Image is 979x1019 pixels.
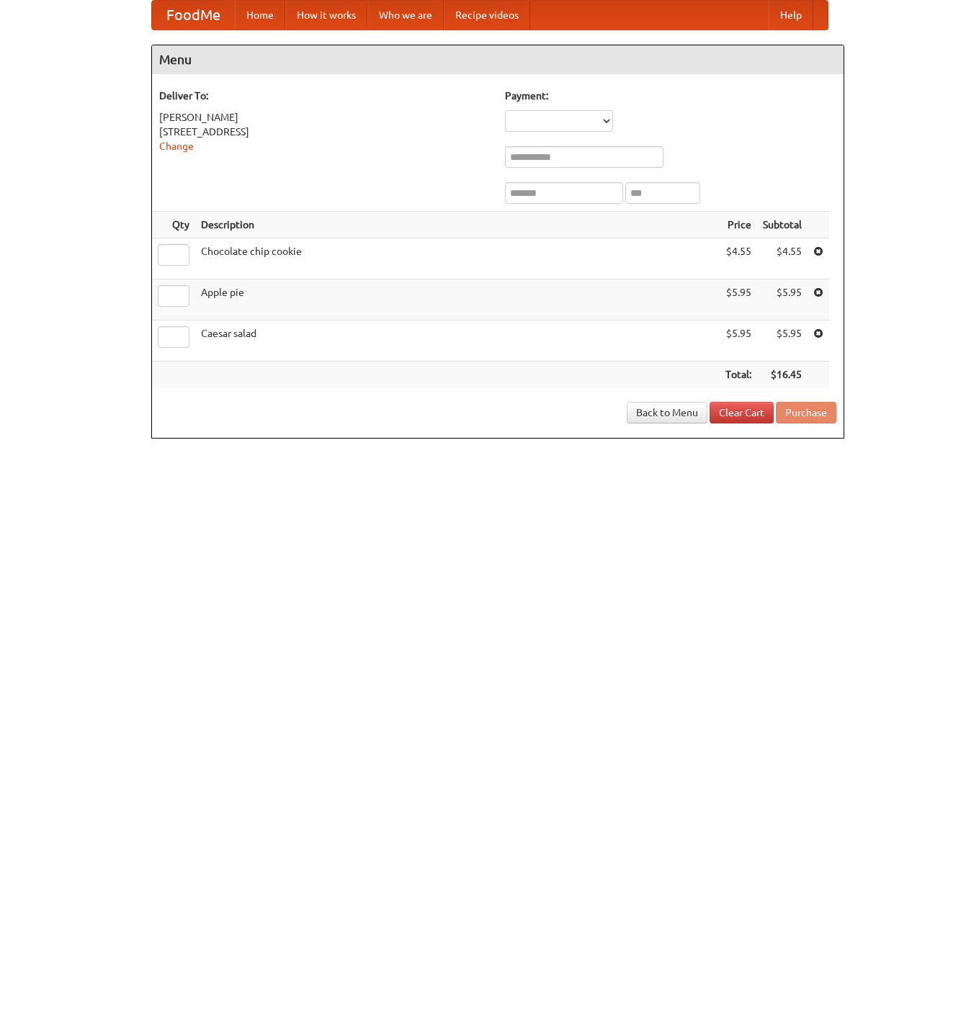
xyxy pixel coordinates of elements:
[159,140,194,152] a: Change
[195,212,720,238] th: Description
[627,402,707,423] a: Back to Menu
[195,279,720,320] td: Apple pie
[285,1,367,30] a: How it works
[195,238,720,279] td: Chocolate chip cookie
[367,1,444,30] a: Who we are
[757,320,808,362] td: $5.95
[444,1,530,30] a: Recipe videos
[505,89,836,103] h5: Payment:
[720,238,757,279] td: $4.55
[159,89,491,103] h5: Deliver To:
[159,125,491,139] div: [STREET_ADDRESS]
[235,1,285,30] a: Home
[710,402,774,423] a: Clear Cart
[757,238,808,279] td: $4.55
[720,362,757,388] th: Total:
[152,45,844,74] h4: Menu
[757,279,808,320] td: $5.95
[776,402,836,423] button: Purchase
[769,1,813,30] a: Help
[720,320,757,362] td: $5.95
[757,362,808,388] th: $16.45
[757,212,808,238] th: Subtotal
[195,320,720,362] td: Caesar salad
[152,1,235,30] a: FoodMe
[159,110,491,125] div: [PERSON_NAME]
[720,279,757,320] td: $5.95
[152,212,195,238] th: Qty
[720,212,757,238] th: Price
